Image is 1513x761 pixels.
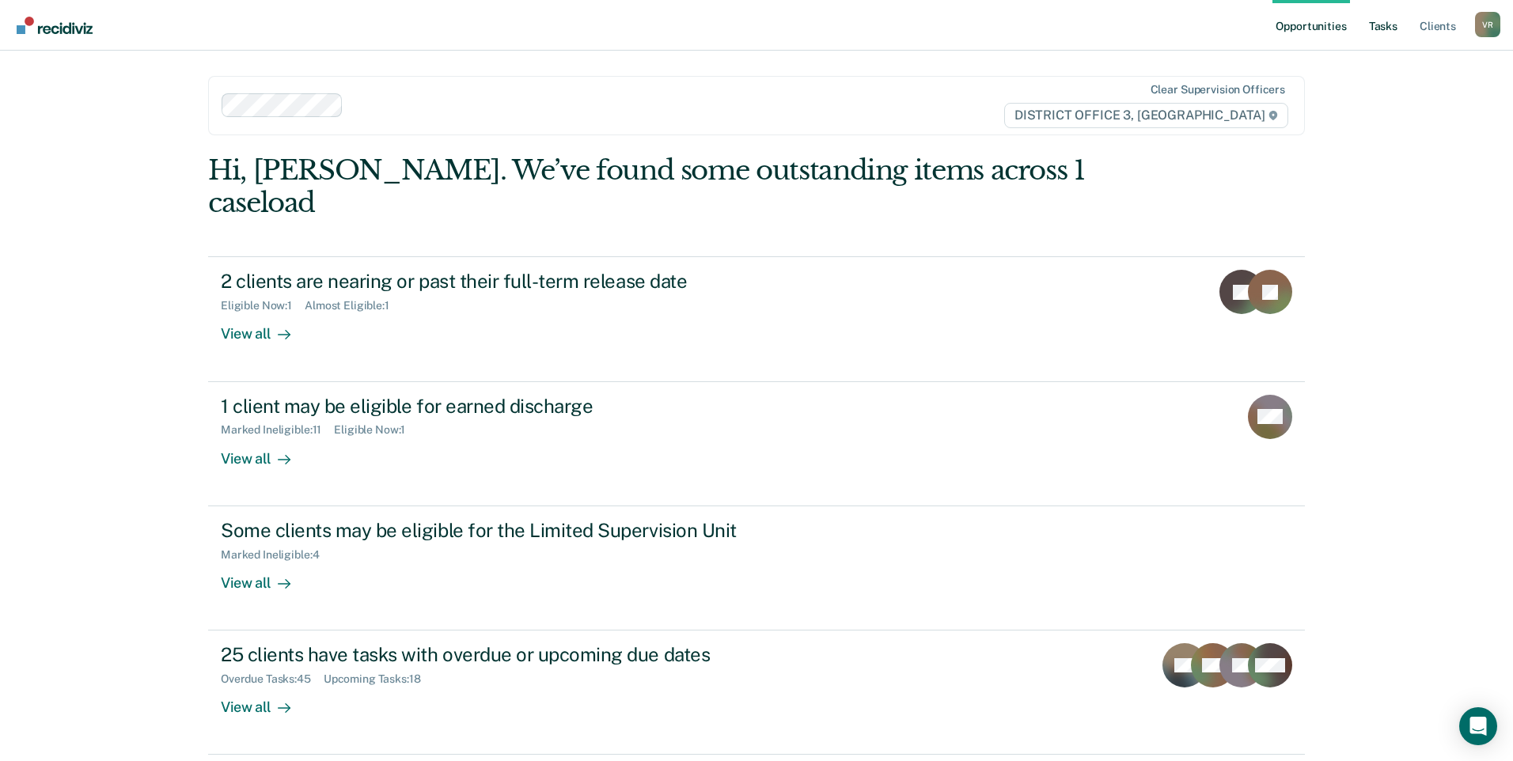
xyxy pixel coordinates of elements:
div: Some clients may be eligible for the Limited Supervision Unit [221,519,776,542]
div: Eligible Now : 1 [334,423,418,437]
div: Marked Ineligible : 4 [221,548,332,562]
div: 25 clients have tasks with overdue or upcoming due dates [221,643,776,666]
div: Overdue Tasks : 45 [221,672,324,686]
div: Upcoming Tasks : 18 [324,672,434,686]
span: DISTRICT OFFICE 3, [GEOGRAPHIC_DATA] [1004,103,1288,128]
div: Hi, [PERSON_NAME]. We’ve found some outstanding items across 1 caseload [208,154,1086,219]
a: 25 clients have tasks with overdue or upcoming due datesOverdue Tasks:45Upcoming Tasks:18View all [208,630,1305,755]
div: V R [1475,12,1500,37]
div: 2 clients are nearing or past their full-term release date [221,270,776,293]
div: Open Intercom Messenger [1459,707,1497,745]
div: View all [221,686,309,717]
div: View all [221,312,309,343]
div: Marked Ineligible : 11 [221,423,334,437]
a: Some clients may be eligible for the Limited Supervision UnitMarked Ineligible:4View all [208,506,1305,630]
a: 1 client may be eligible for earned dischargeMarked Ineligible:11Eligible Now:1View all [208,382,1305,506]
img: Recidiviz [17,17,93,34]
div: 1 client may be eligible for earned discharge [221,395,776,418]
div: Eligible Now : 1 [221,299,305,312]
div: Clear supervision officers [1151,83,1285,97]
div: View all [221,561,309,592]
div: Almost Eligible : 1 [305,299,402,312]
button: Profile dropdown button [1475,12,1500,37]
div: View all [221,437,309,468]
a: 2 clients are nearing or past their full-term release dateEligible Now:1Almost Eligible:1View all [208,256,1305,381]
